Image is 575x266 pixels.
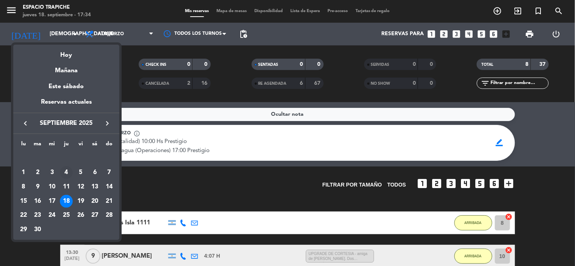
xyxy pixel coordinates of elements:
td: SEP. [16,151,116,166]
div: 14 [103,180,116,193]
td: 15 de septiembre de 2025 [16,194,31,208]
div: 17 [45,195,58,208]
div: 27 [88,209,101,222]
td: 5 de septiembre de 2025 [74,165,88,180]
td: 29 de septiembre de 2025 [16,222,31,237]
td: 24 de septiembre de 2025 [45,208,59,222]
i: keyboard_arrow_right [103,119,112,128]
td: 11 de septiembre de 2025 [59,180,74,194]
div: Reservas actuales [13,97,119,113]
th: domingo [102,140,116,151]
div: 2 [31,166,44,179]
td: 28 de septiembre de 2025 [102,208,116,222]
div: 23 [31,209,44,222]
th: sábado [88,140,102,151]
div: 7 [103,166,116,179]
td: 8 de septiembre de 2025 [16,180,31,194]
td: 12 de septiembre de 2025 [74,180,88,194]
div: 5 [74,166,87,179]
td: 19 de septiembre de 2025 [74,194,88,208]
td: 9 de septiembre de 2025 [31,180,45,194]
th: martes [31,140,45,151]
div: 13 [88,180,101,193]
td: 18 de septiembre de 2025 [59,194,74,208]
div: 9 [31,180,44,193]
button: keyboard_arrow_left [19,118,32,128]
th: viernes [74,140,88,151]
span: septiembre 2025 [32,118,100,128]
div: 3 [45,166,58,179]
div: 24 [45,209,58,222]
div: 22 [17,209,30,222]
td: 27 de septiembre de 2025 [88,208,102,222]
td: 25 de septiembre de 2025 [59,208,74,222]
div: 19 [74,195,87,208]
td: 20 de septiembre de 2025 [88,194,102,208]
div: 30 [31,223,44,236]
td: 7 de septiembre de 2025 [102,165,116,180]
div: 18 [60,195,73,208]
div: 28 [103,209,116,222]
div: 8 [17,180,30,193]
td: 6 de septiembre de 2025 [88,165,102,180]
div: 21 [103,195,116,208]
td: 2 de septiembre de 2025 [31,165,45,180]
div: 10 [45,180,58,193]
td: 17 de septiembre de 2025 [45,194,59,208]
div: 29 [17,223,30,236]
div: 12 [74,180,87,193]
th: lunes [16,140,31,151]
td: 21 de septiembre de 2025 [102,194,116,208]
td: 10 de septiembre de 2025 [45,180,59,194]
div: 20 [88,195,101,208]
td: 23 de septiembre de 2025 [31,208,45,222]
div: Este sábado [13,76,119,97]
th: jueves [59,140,74,151]
div: 16 [31,195,44,208]
i: keyboard_arrow_left [21,119,30,128]
td: 13 de septiembre de 2025 [88,180,102,194]
div: 26 [74,209,87,222]
th: miércoles [45,140,59,151]
div: 6 [88,166,101,179]
td: 14 de septiembre de 2025 [102,180,116,194]
td: 16 de septiembre de 2025 [31,194,45,208]
div: Mañana [13,60,119,76]
div: Hoy [13,45,119,60]
td: 26 de septiembre de 2025 [74,208,88,222]
div: 1 [17,166,30,179]
td: 30 de septiembre de 2025 [31,222,45,237]
div: 25 [60,209,73,222]
td: 22 de septiembre de 2025 [16,208,31,222]
div: 4 [60,166,73,179]
td: 1 de septiembre de 2025 [16,165,31,180]
button: keyboard_arrow_right [100,118,114,128]
td: 4 de septiembre de 2025 [59,165,74,180]
div: 11 [60,180,73,193]
td: 3 de septiembre de 2025 [45,165,59,180]
div: 15 [17,195,30,208]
